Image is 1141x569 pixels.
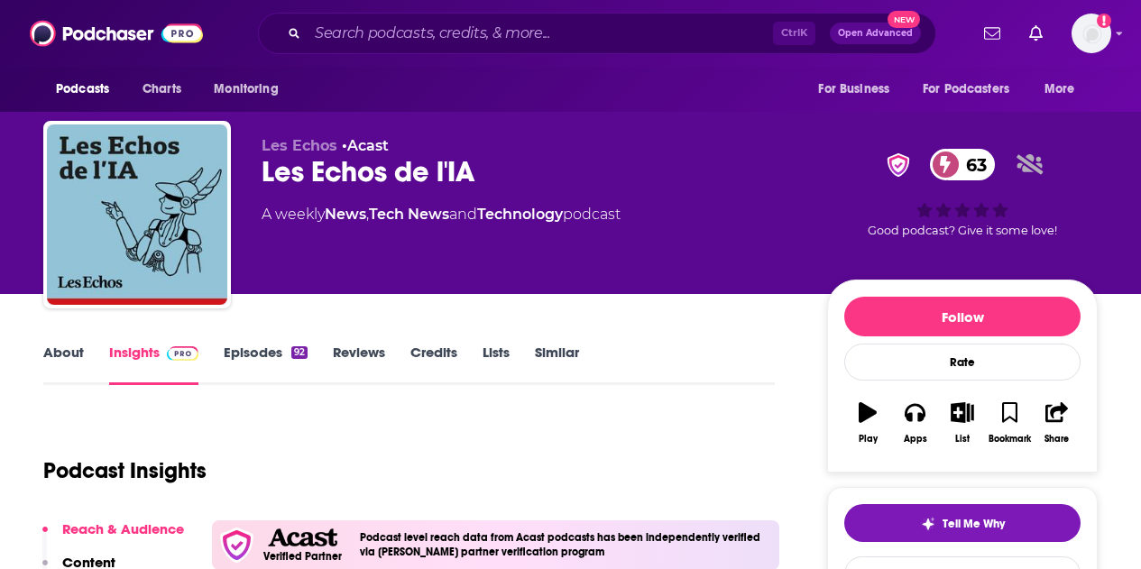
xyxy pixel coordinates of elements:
button: open menu [43,72,133,106]
button: Open AdvancedNew [830,23,921,44]
div: verified Badge63Good podcast? Give it some love! [827,137,1098,249]
a: Charts [131,72,192,106]
span: Les Echos [262,137,337,154]
a: 63 [930,149,996,180]
button: Share [1034,390,1081,455]
div: List [955,434,970,445]
a: Acast [347,137,389,154]
a: Similar [535,344,579,385]
span: Podcasts [56,77,109,102]
div: Search podcasts, credits, & more... [258,13,936,54]
h1: Podcast Insights [43,457,207,484]
img: Acast [268,528,336,547]
button: open menu [805,72,912,106]
img: Les Echos de l'IA [47,124,227,305]
a: InsightsPodchaser Pro [109,344,198,385]
span: • [342,137,389,154]
span: , [366,206,369,223]
button: open menu [201,72,301,106]
button: tell me why sparkleTell Me Why [844,504,1081,542]
svg: Add a profile image [1097,14,1111,28]
button: open menu [1032,72,1098,106]
img: Podchaser Pro [167,346,198,361]
h4: Podcast level reach data from Acast podcasts has been independently verified via [PERSON_NAME] pa... [360,531,772,558]
div: A weekly podcast [262,204,621,225]
a: Reviews [333,344,385,385]
a: Show notifications dropdown [1022,18,1050,49]
h5: Verified Partner [263,551,342,562]
a: Technology [477,206,563,223]
img: tell me why sparkle [921,517,935,531]
input: Search podcasts, credits, & more... [308,19,773,48]
a: Episodes92 [224,344,308,385]
div: Rate [844,344,1081,381]
button: Follow [844,297,1081,336]
div: Share [1044,434,1069,445]
span: Good podcast? Give it some love! [868,224,1057,237]
span: 63 [948,149,996,180]
a: Lists [483,344,510,385]
a: Credits [410,344,457,385]
span: and [449,206,477,223]
button: Bookmark [986,390,1033,455]
button: Show profile menu [1072,14,1111,53]
span: For Business [818,77,889,102]
span: New [888,11,920,28]
button: Play [844,390,891,455]
span: Monitoring [214,77,278,102]
button: Apps [891,390,938,455]
a: Tech News [369,206,449,223]
div: Apps [904,434,927,445]
button: List [939,390,986,455]
span: Logged in as ABolliger [1072,14,1111,53]
button: Reach & Audience [42,520,184,554]
span: Ctrl K [773,22,815,45]
div: 92 [291,346,308,359]
img: Podchaser - Follow, Share and Rate Podcasts [30,16,203,50]
span: Tell Me Why [943,517,1005,531]
div: Bookmark [989,434,1031,445]
img: verified Badge [881,153,916,177]
span: Open Advanced [838,29,913,38]
a: News [325,206,366,223]
img: verfied icon [219,528,254,563]
a: About [43,344,84,385]
img: User Profile [1072,14,1111,53]
span: More [1044,77,1075,102]
a: Show notifications dropdown [977,18,1008,49]
button: open menu [911,72,1035,106]
span: For Podcasters [923,77,1009,102]
div: Play [859,434,878,445]
span: Charts [143,77,181,102]
p: Reach & Audience [62,520,184,537]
